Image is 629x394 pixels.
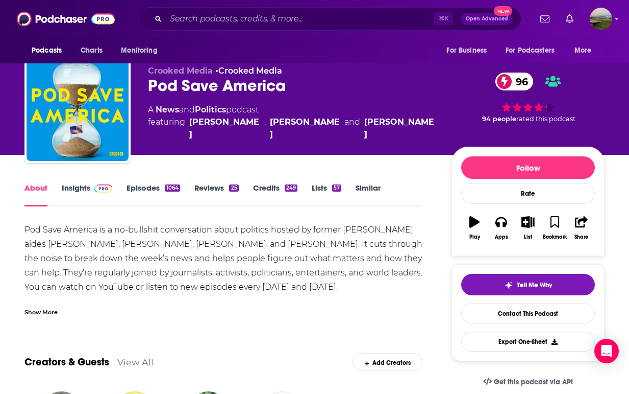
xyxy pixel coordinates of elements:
[156,105,179,114] a: News
[24,183,47,206] a: About
[494,6,512,16] span: New
[24,356,109,368] a: Creators & Guests
[541,210,568,246] button: Bookmark
[536,10,553,28] a: Show notifications dropdown
[127,183,180,206] a: Episodes1064
[562,10,577,28] a: Show notifications dropdown
[17,9,115,29] img: Podchaser - Follow, Share and Rate Podcasts
[148,104,435,141] div: A podcast
[461,332,595,352] button: Export One-Sheet
[32,43,62,58] span: Podcasts
[495,73,533,90] a: 96
[461,210,488,246] button: Play
[148,116,435,141] span: featuring
[194,183,238,206] a: Reviews25
[229,184,238,192] div: 25
[121,43,157,58] span: Monitoring
[24,41,75,60] button: open menu
[74,41,109,60] a: Charts
[179,105,195,114] span: and
[568,210,595,246] button: Share
[574,234,588,240] div: Share
[364,116,435,141] a: Jon Lovett
[469,234,480,240] div: Play
[543,234,567,240] div: Bookmark
[567,41,605,60] button: open menu
[495,234,508,240] div: Apps
[264,116,266,141] span: ,
[344,116,360,141] span: and
[590,8,612,30] button: Show profile menu
[356,183,381,206] a: Similar
[353,353,422,371] div: Add Creators
[590,8,612,30] span: Logged in as hlrobbins
[461,304,595,323] a: Contact This Podcast
[138,7,521,31] div: Search podcasts, credits, & more...
[574,43,592,58] span: More
[506,43,555,58] span: For Podcasters
[499,41,569,60] button: open menu
[332,184,341,192] div: 57
[461,183,595,204] div: Rate
[451,66,605,129] div: 96 94 peoplerated this podcast
[270,116,341,141] a: Dan Pfeiffer
[517,281,552,289] span: Tell Me Why
[218,66,282,76] a: Crooked Media
[590,8,612,30] img: User Profile
[117,357,154,367] a: View All
[461,13,513,25] button: Open AdvancedNew
[166,11,434,27] input: Search podcasts, credits, & more...
[312,183,341,206] a: Lists57
[439,41,499,60] button: open menu
[506,73,533,90] span: 96
[114,41,170,60] button: open menu
[505,281,513,289] img: tell me why sparkle
[515,210,541,246] button: List
[434,12,453,26] span: ⌘ K
[215,66,282,76] span: •
[488,210,514,246] button: Apps
[461,156,595,179] button: Follow
[148,66,213,76] span: Crooked Media
[165,184,180,192] div: 1064
[524,234,532,240] div: List
[494,378,573,386] span: Get this podcast via API
[27,59,129,161] img: Pod Save America
[253,183,297,206] a: Credits249
[594,339,619,363] div: Open Intercom Messenger
[81,43,103,58] span: Charts
[189,116,260,141] a: Jon Favreau
[62,183,112,206] a: InsightsPodchaser Pro
[94,184,112,193] img: Podchaser Pro
[466,16,508,21] span: Open Advanced
[461,274,595,295] button: tell me why sparkleTell Me Why
[285,184,297,192] div: 249
[195,105,226,114] a: Politics
[516,115,575,123] span: rated this podcast
[482,115,516,123] span: 94 people
[446,43,487,58] span: For Business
